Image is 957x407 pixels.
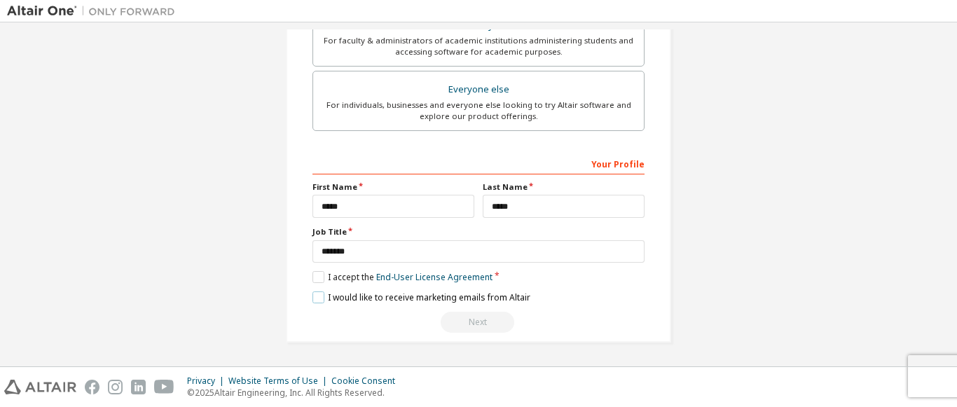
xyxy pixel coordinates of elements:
[312,291,530,303] label: I would like to receive marketing emails from Altair
[312,312,645,333] div: Select your account type to continue
[376,271,493,283] a: End-User License Agreement
[312,152,645,174] div: Your Profile
[322,99,635,122] div: For individuals, businesses and everyone else looking to try Altair software and explore our prod...
[483,181,645,193] label: Last Name
[312,226,645,237] label: Job Title
[85,380,99,394] img: facebook.svg
[7,4,182,18] img: Altair One
[187,375,228,387] div: Privacy
[4,380,76,394] img: altair_logo.svg
[322,80,635,99] div: Everyone else
[154,380,174,394] img: youtube.svg
[108,380,123,394] img: instagram.svg
[312,271,493,283] label: I accept the
[228,375,331,387] div: Website Terms of Use
[131,380,146,394] img: linkedin.svg
[312,181,474,193] label: First Name
[322,35,635,57] div: For faculty & administrators of academic institutions administering students and accessing softwa...
[187,387,404,399] p: © 2025 Altair Engineering, Inc. All Rights Reserved.
[331,375,404,387] div: Cookie Consent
